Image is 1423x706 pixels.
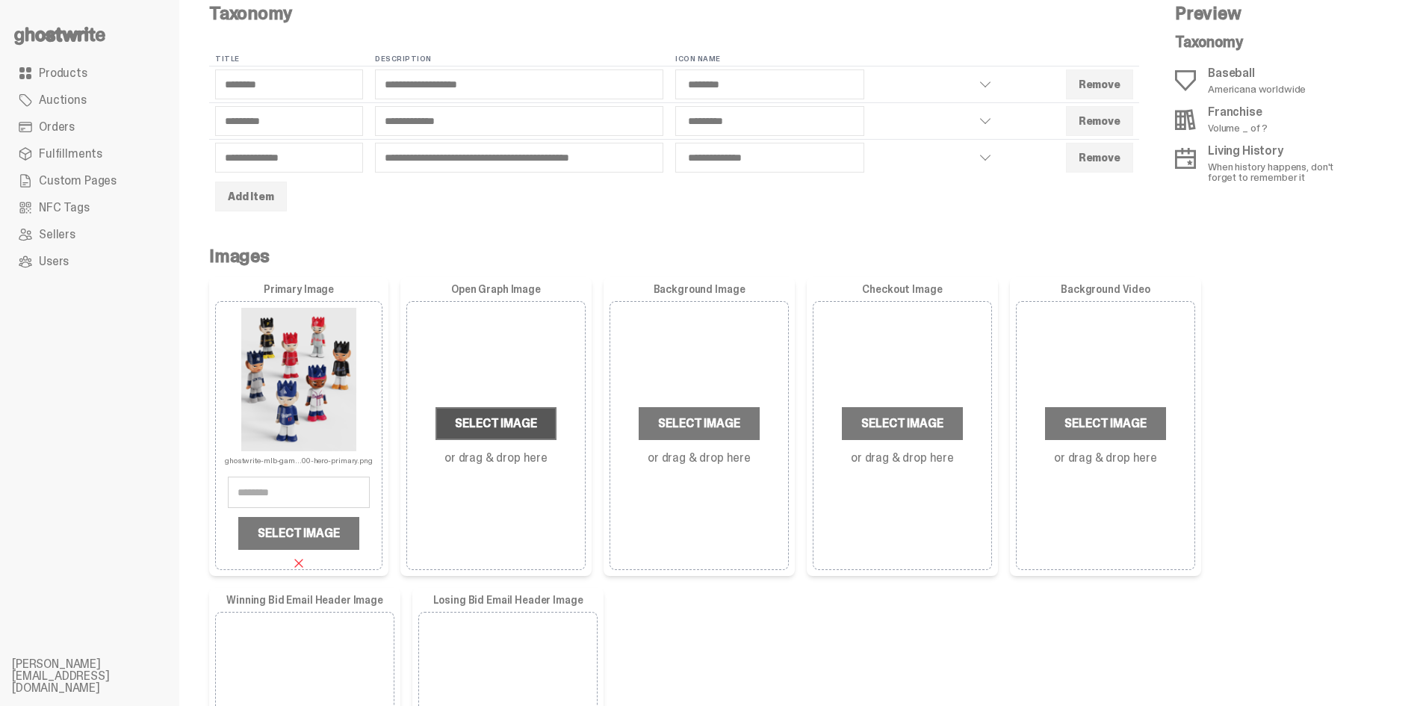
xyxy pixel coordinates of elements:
a: Custom Pages [12,167,167,194]
label: Select Image [842,407,962,440]
a: Fulfillments [12,140,167,167]
p: When history happens, don't forget to remember it [1208,161,1358,182]
th: Icon Name [669,52,1005,66]
label: Open Graph Image [406,283,586,295]
p: Volume _ of ? [1208,123,1268,133]
img: ghostwrite-mlb-game-face-400-hero-primary.png [227,308,371,451]
span: Orders [39,121,75,133]
label: or drag & drop here [1054,452,1157,464]
p: Americana worldwide [1208,84,1306,94]
a: Auctions [12,87,167,114]
label: or drag & drop here [648,452,751,464]
li: [PERSON_NAME][EMAIL_ADDRESS][DOMAIN_NAME] [12,658,191,694]
button: Remove [1066,143,1133,173]
h4: Taxonomy [209,4,1139,22]
a: Sellers [12,221,167,248]
label: Primary Image [215,283,382,295]
h4: Preview [1175,4,1358,22]
span: Sellers [39,229,75,241]
span: Users [39,256,69,267]
span: Custom Pages [39,175,117,187]
label: Select Image [435,407,556,440]
label: Checkout Image [813,283,992,295]
a: Orders [12,114,167,140]
span: NFC Tags [39,202,90,214]
a: Users [12,248,167,275]
p: Taxonomy [1175,34,1358,49]
p: Living History [1208,145,1358,157]
label: Select Image [639,407,759,440]
a: NFC Tags [12,194,167,221]
label: or drag & drop here [851,452,954,464]
p: ghostwrite-mlb-gam...00-hero-primary.png [225,451,373,465]
button: Remove [1066,69,1133,99]
button: Add Item [215,182,287,211]
label: Background Video [1016,283,1195,295]
label: Select Image [1045,407,1165,440]
p: Franchise [1208,106,1268,118]
th: Description [369,52,669,66]
h4: Images [209,247,1382,265]
label: or drag & drop here [444,452,548,464]
th: Title [209,52,369,66]
a: Products [12,60,167,87]
label: Losing Bid Email Header Image [418,594,598,606]
p: Baseball [1208,67,1306,79]
span: Products [39,67,87,79]
span: Auctions [39,94,87,106]
label: Winning Bid Email Header Image [215,594,394,606]
label: Select Image [238,517,359,550]
span: Fulfillments [39,148,102,160]
button: Remove [1066,106,1133,136]
label: Background Image [610,283,789,295]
